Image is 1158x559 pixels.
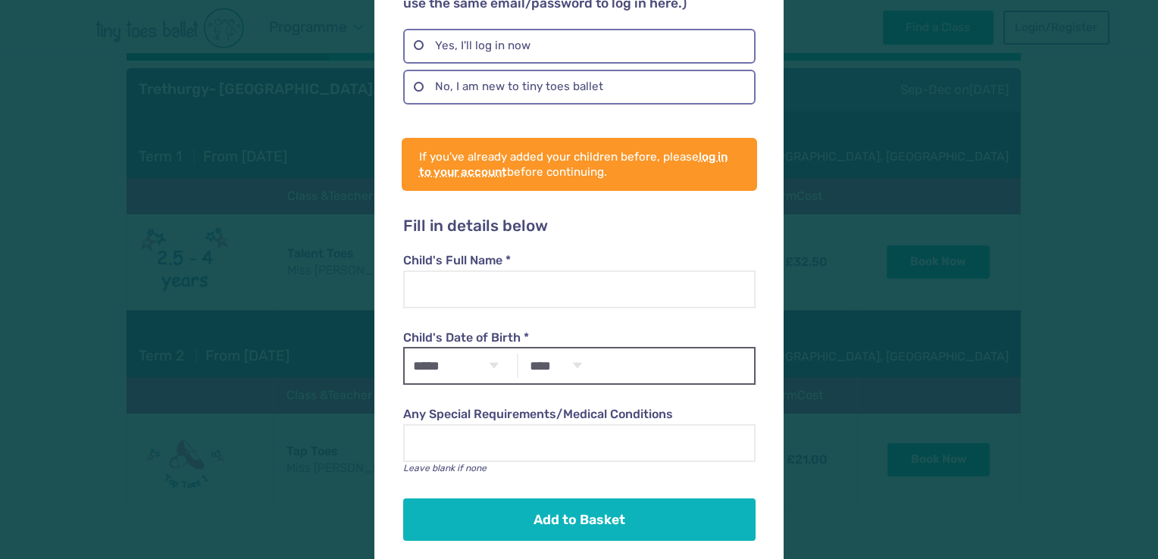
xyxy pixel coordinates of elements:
label: No, I am new to tiny toes ballet [403,70,755,105]
p: Leave blank if none [403,462,755,475]
button: Add to Basket [403,498,755,541]
label: Child's Full Name * [403,252,755,269]
label: Child's Date of Birth * [403,329,755,346]
label: Any Special Requirements/Medical Conditions [403,406,755,423]
p: If you've already added your children before, please before continuing. [419,149,740,180]
label: Yes, I'll log in now [403,29,755,64]
h2: Fill in details below [403,217,755,236]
